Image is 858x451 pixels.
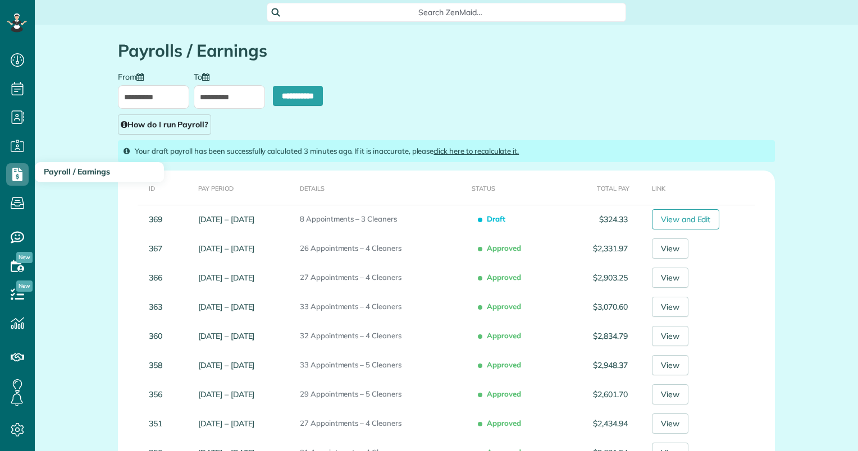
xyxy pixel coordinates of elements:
span: Payroll / Earnings [44,167,110,177]
a: View [652,297,688,317]
span: Approved [480,239,526,258]
td: 360 [118,321,194,351]
a: How do I run Payroll? [118,114,211,135]
a: [DATE] – [DATE] [198,331,254,341]
td: $2,948.37 [564,351,632,380]
span: Approved [480,297,526,316]
td: 367 [118,234,194,263]
td: $2,903.25 [564,263,632,292]
td: $2,434.94 [564,409,632,438]
td: 356 [118,380,194,409]
th: Total Pay [564,171,632,205]
a: click here to recalculate it. [433,146,519,155]
td: 363 [118,292,194,321]
a: View [652,384,688,404]
a: View [652,355,688,375]
span: Approved [480,385,526,404]
a: [DATE] – [DATE] [198,418,254,429]
a: [DATE] – [DATE] [198,302,254,312]
td: $2,601.70 [564,380,632,409]
td: 27 Appointments – 4 Cleaners [295,263,467,292]
td: 369 [118,205,194,234]
a: [DATE] – [DATE] [198,214,254,224]
span: Approved [480,356,526,375]
a: View [652,268,688,288]
a: [DATE] – [DATE] [198,273,254,283]
a: View and Edit [652,209,720,229]
td: 27 Appointments – 4 Cleaners [295,409,467,438]
h1: Payrolls / Earnings [118,42,775,60]
span: New [16,252,33,263]
span: Draft [480,210,510,229]
span: Approved [480,414,526,433]
th: Link [632,171,775,205]
td: 8 Appointments – 3 Cleaners [295,205,467,234]
td: 358 [118,351,194,380]
td: 33 Appointments – 5 Cleaners [295,351,467,380]
th: Status [467,171,564,205]
td: $2,834.79 [564,321,632,351]
td: 366 [118,263,194,292]
div: Your draft payroll has been successfully calculated 3 minutes ago. If it is inaccurate, please [118,140,775,162]
a: [DATE] – [DATE] [198,243,254,254]
a: [DATE] – [DATE] [198,389,254,399]
a: View [652,238,688,259]
a: View [652,413,688,434]
th: Details [295,171,467,205]
td: 351 [118,409,194,438]
label: To [194,71,215,81]
th: ID [118,171,194,205]
td: 26 Appointments – 4 Cleaners [295,234,467,263]
td: 33 Appointments – 4 Cleaners [295,292,467,321]
td: 29 Appointments – 5 Cleaners [295,380,467,409]
a: View [652,326,688,346]
td: $2,331.97 [564,234,632,263]
label: From [118,71,149,81]
td: $3,070.60 [564,292,632,321]
span: Approved [480,326,526,346]
span: Approved [480,268,526,287]
th: Pay Period [194,171,295,205]
span: New [16,280,33,292]
td: $324.33 [564,205,632,234]
a: [DATE] – [DATE] [198,360,254,370]
td: 32 Appointments – 4 Cleaners [295,321,467,351]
